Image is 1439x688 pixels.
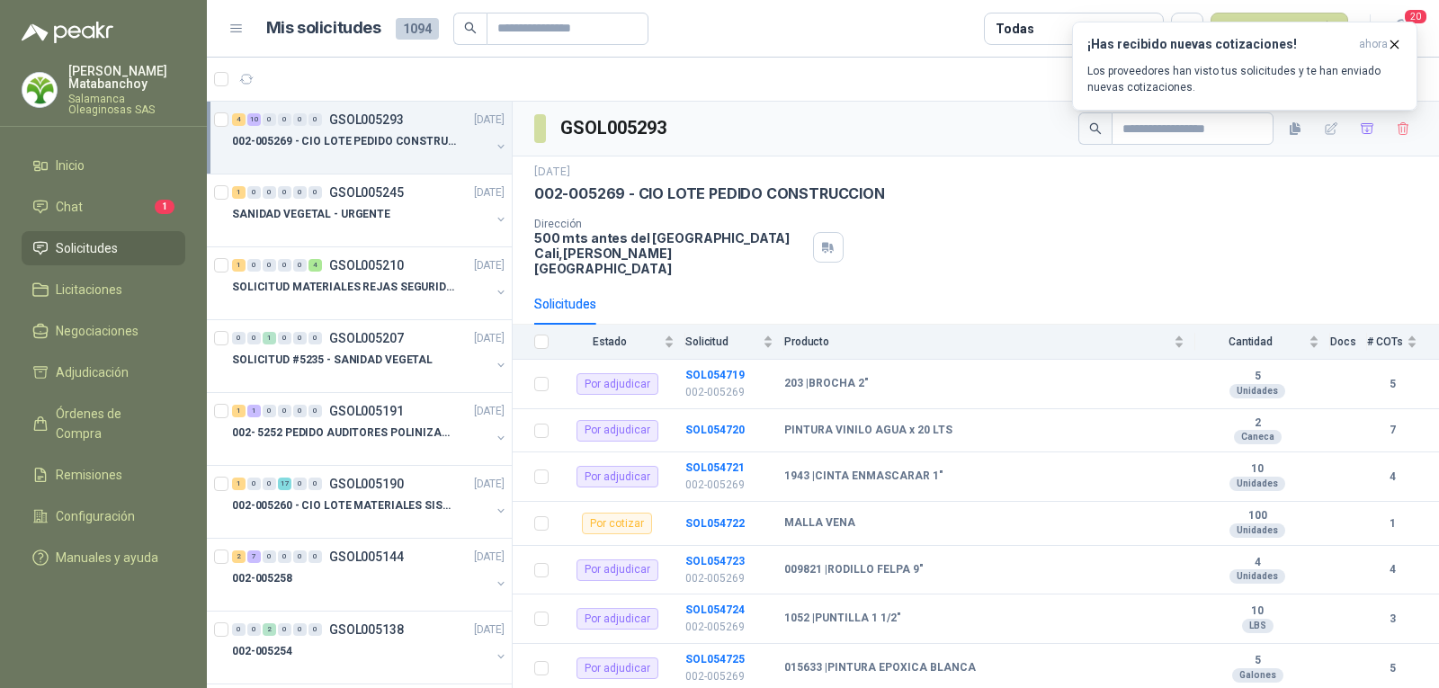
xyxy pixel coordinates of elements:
[1367,515,1417,532] b: 1
[22,231,185,265] a: Solicitudes
[263,113,276,126] div: 0
[576,466,658,487] div: Por adjudicar
[232,332,246,344] div: 0
[293,623,307,636] div: 0
[232,478,246,490] div: 1
[685,603,745,616] a: SOL054724
[685,325,784,360] th: Solicitud
[474,330,505,347] p: [DATE]
[1211,13,1348,45] button: Nueva solicitud
[1072,22,1417,111] button: ¡Has recibido nuevas cotizaciones!ahora Los proveedores han visto tus solicitudes y te han enviad...
[56,362,129,382] span: Adjudicación
[22,355,185,389] a: Adjudicación
[293,550,307,563] div: 0
[263,186,276,199] div: 0
[232,546,508,603] a: 2 7 0 0 0 0 GSOL005144[DATE] 002-005258
[22,397,185,451] a: Órdenes de Compra
[308,259,322,272] div: 4
[293,405,307,417] div: 0
[685,517,745,530] a: SOL054722
[232,400,508,458] a: 1 1 0 0 0 0 GSOL005191[DATE] 002- 5252 PEDIDO AUDITORES POLINIZACIÓN
[474,403,505,420] p: [DATE]
[56,506,135,526] span: Configuración
[329,259,404,272] p: GSOL005210
[685,335,759,348] span: Solicitud
[559,325,685,360] th: Estado
[464,22,477,34] span: search
[232,133,456,150] p: 002-005269 - CIO LOTE PEDIDO CONSTRUCCION
[232,473,508,531] a: 1 0 0 17 0 0 GSOL005190[DATE] 002-005260 - CIO LOTE MATERIALES SISTEMA HIDRAULIC
[1195,654,1319,668] b: 5
[996,19,1033,39] div: Todas
[278,332,291,344] div: 0
[1195,416,1319,431] b: 2
[308,405,322,417] div: 0
[22,499,185,533] a: Configuración
[576,420,658,442] div: Por adjudicar
[685,477,773,494] p: 002-005269
[784,661,976,675] b: 015633 | PINTURA EPOXICA BLANCA
[308,550,322,563] div: 0
[278,259,291,272] div: 0
[56,321,139,341] span: Negociaciones
[784,516,855,531] b: MALLA VENA
[784,469,943,484] b: 1943 | CINTA ENMASCARAR 1"
[266,15,381,41] h1: Mis solicitudes
[232,424,456,442] p: 002- 5252 PEDIDO AUDITORES POLINIZACIÓN
[474,112,505,129] p: [DATE]
[1242,619,1274,633] div: LBS
[1367,561,1417,578] b: 4
[232,570,292,587] p: 002-005258
[22,190,185,224] a: Chat1
[576,608,658,630] div: Por adjudicar
[1359,37,1388,52] span: ahora
[263,478,276,490] div: 0
[685,369,745,381] b: SOL054719
[1367,325,1439,360] th: # COTs
[232,352,433,369] p: SOLICITUD #5235 - SANIDAD VEGETAL
[293,186,307,199] div: 0
[293,259,307,272] div: 0
[56,465,122,485] span: Remisiones
[1195,509,1319,523] b: 100
[784,563,924,577] b: 009821 | RODILLO FELPA 9"
[329,186,404,199] p: GSOL005245
[685,555,745,567] a: SOL054723
[232,497,456,514] p: 002-005260 - CIO LOTE MATERIALES SISTEMA HIDRAULIC
[534,294,596,314] div: Solicitudes
[685,668,773,685] p: 002-005269
[1229,569,1285,584] div: Unidades
[474,621,505,639] p: [DATE]
[56,156,85,175] span: Inicio
[329,478,404,490] p: GSOL005190
[308,332,322,344] div: 0
[56,404,168,443] span: Órdenes de Compra
[1229,523,1285,538] div: Unidades
[576,373,658,395] div: Por adjudicar
[278,623,291,636] div: 0
[293,332,307,344] div: 0
[232,327,508,385] a: 0 0 1 0 0 0 GSOL005207[DATE] SOLICITUD #5235 - SANIDAD VEGETAL
[232,405,246,417] div: 1
[22,22,113,43] img: Logo peakr
[685,461,745,474] a: SOL054721
[247,332,261,344] div: 0
[1367,376,1417,393] b: 5
[263,623,276,636] div: 2
[308,186,322,199] div: 0
[56,238,118,258] span: Solicitudes
[685,619,773,636] p: 002-005269
[232,109,508,166] a: 4 10 0 0 0 0 GSOL005293[DATE] 002-005269 - CIO LOTE PEDIDO CONSTRUCCION
[534,230,806,276] p: 500 mts antes del [GEOGRAPHIC_DATA] Cali , [PERSON_NAME][GEOGRAPHIC_DATA]
[247,405,261,417] div: 1
[1195,325,1330,360] th: Cantidad
[576,559,658,581] div: Por adjudicar
[263,550,276,563] div: 0
[685,653,745,666] a: SOL054725
[1367,611,1417,628] b: 3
